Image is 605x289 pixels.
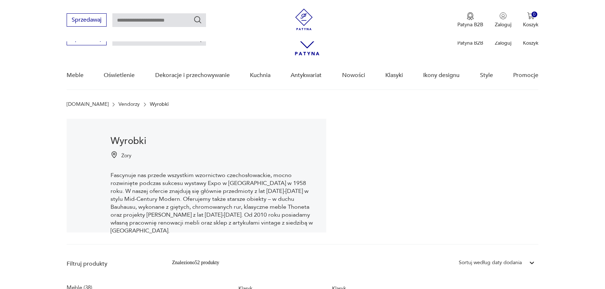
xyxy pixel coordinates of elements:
a: Sprzedawaj [67,37,107,42]
button: Sprzedawaj [67,13,107,27]
p: Zaloguj [495,21,511,28]
img: Ikonka użytkownika [499,12,507,19]
p: Fascynuje nas przede wszystkim wzornictwo czechosłowackie, mocno rozwinięte podczas sukcesu wysta... [111,171,315,235]
p: Patyna B2B [457,40,483,46]
a: Klasyki [385,62,403,89]
a: [DOMAIN_NAME] [67,101,109,107]
a: Dekoracje i przechowywanie [155,62,230,89]
p: Koszyk [523,21,538,28]
div: Sortuj według daty dodania [459,259,522,267]
button: Patyna B2B [457,12,483,28]
a: Ikona medaluPatyna B2B [457,12,483,28]
a: Promocje [513,62,538,89]
p: Zaloguj [495,40,511,46]
h1: Wyrobki [111,137,315,145]
img: Ikona medalu [467,12,474,20]
a: Sprzedawaj [67,18,107,23]
img: Ikonka pinezki mapy [111,151,118,158]
img: Ikona koszyka [527,12,534,19]
div: 0 [532,12,538,18]
p: Patyna B2B [457,21,483,28]
img: Wyrobki [78,137,102,161]
a: Antykwariat [291,62,322,89]
p: Koszyk [523,40,538,46]
a: Meble [67,62,84,89]
button: Zaloguj [495,12,511,28]
a: Kuchnia [250,62,270,89]
img: Patyna - sklep z meblami i dekoracjami vintage [293,9,315,30]
p: Żory [121,152,131,159]
div: Znaleziono 52 produkty [172,259,219,267]
a: Style [480,62,493,89]
a: Vendorzy [118,101,140,107]
p: Filtruj produkty [67,260,155,268]
button: 0Koszyk [523,12,538,28]
button: Szukaj [193,15,202,24]
p: Wyrobki [150,101,169,107]
img: Wyrobki [326,119,539,232]
a: Ikony designu [423,62,460,89]
a: Nowości [342,62,365,89]
a: Oświetlenie [104,62,135,89]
